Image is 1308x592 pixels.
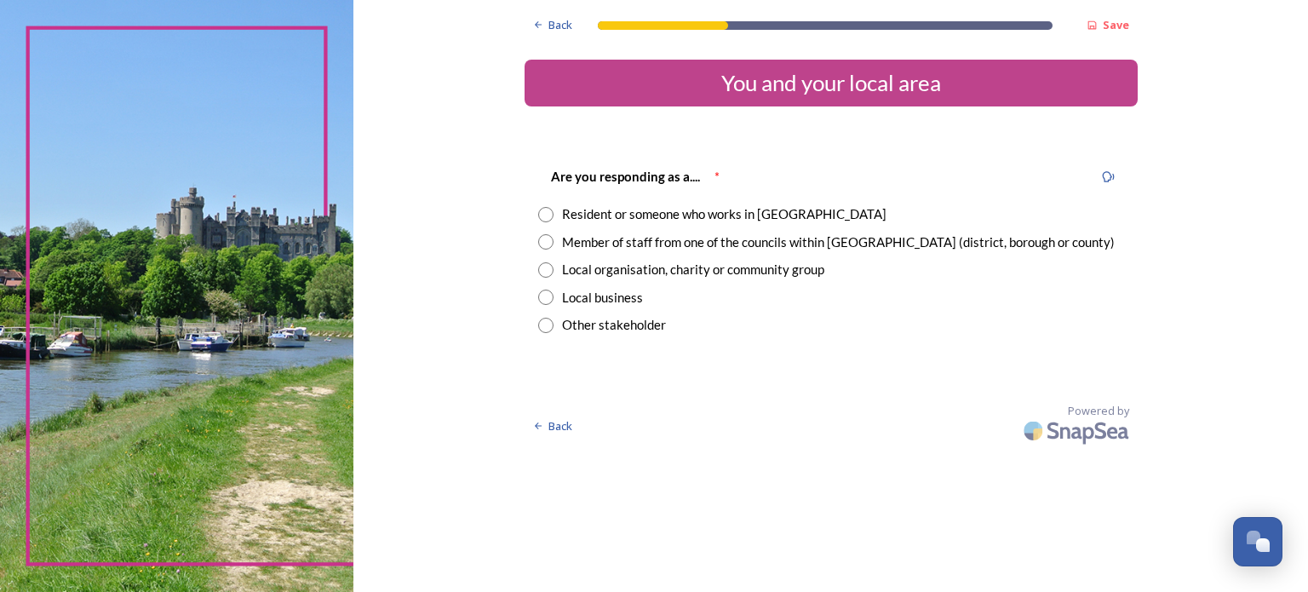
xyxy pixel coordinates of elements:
[551,169,700,184] strong: Are you responding as a....
[562,233,1115,252] div: Member of staff from one of the councils within [GEOGRAPHIC_DATA] (district, borough or county)
[548,418,572,434] span: Back
[562,260,824,279] div: Local organisation, charity or community group
[562,204,886,224] div: Resident or someone who works in [GEOGRAPHIC_DATA]
[562,288,643,307] div: Local business
[562,315,666,335] div: Other stakeholder
[531,66,1131,100] div: You and your local area
[1068,403,1129,419] span: Powered by
[1103,17,1129,32] strong: Save
[548,17,572,33] span: Back
[1233,517,1282,566] button: Open Chat
[1018,411,1138,451] img: SnapSea Logo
